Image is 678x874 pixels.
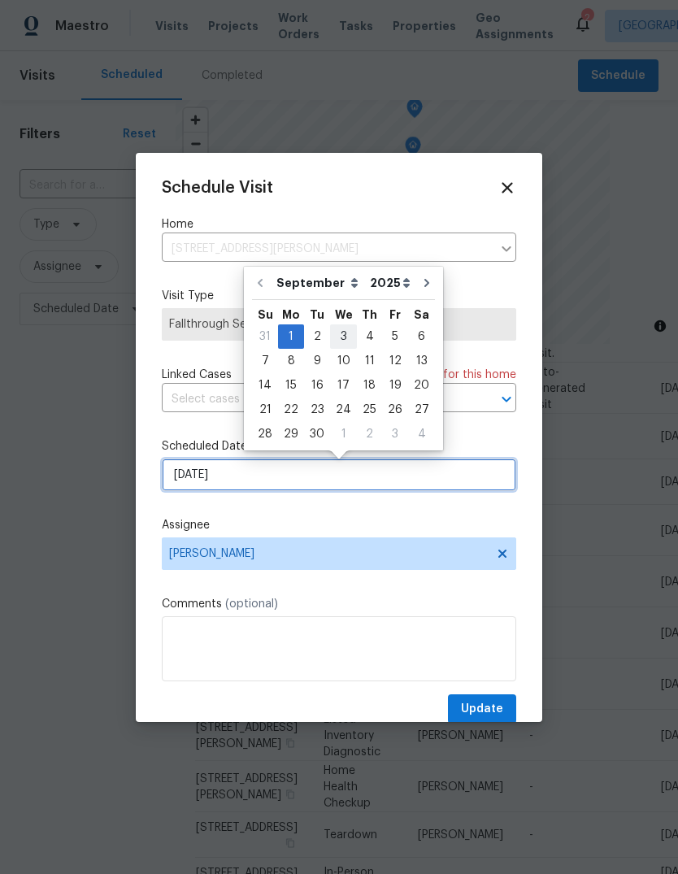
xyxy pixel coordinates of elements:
div: 10 [330,350,357,372]
label: Scheduled Date [162,438,516,454]
button: Update [448,694,516,724]
div: 31 [252,325,278,348]
div: Sun Sep 14 2025 [252,373,278,398]
div: Wed Oct 01 2025 [330,422,357,446]
div: Wed Sep 24 2025 [330,398,357,422]
div: Mon Sep 22 2025 [278,398,304,422]
span: [PERSON_NAME] [169,547,488,560]
div: 30 [304,423,330,446]
input: Select cases [162,387,471,412]
div: 2 [304,325,330,348]
span: Fallthrough Setup [169,316,509,333]
abbr: Sunday [258,309,273,320]
div: Fri Sep 12 2025 [382,349,408,373]
div: 7 [252,350,278,372]
div: Thu Sep 04 2025 [357,324,382,349]
div: 12 [382,350,408,372]
div: Tue Sep 16 2025 [304,373,330,398]
div: Tue Sep 09 2025 [304,349,330,373]
div: 27 [408,398,435,421]
div: 1 [278,325,304,348]
div: Sat Oct 04 2025 [408,422,435,446]
abbr: Thursday [362,309,377,320]
div: Fri Oct 03 2025 [382,422,408,446]
div: Wed Sep 10 2025 [330,349,357,373]
div: 29 [278,423,304,446]
div: Sun Sep 28 2025 [252,422,278,446]
span: (optional) [225,598,278,610]
div: 3 [382,423,408,446]
div: Thu Sep 18 2025 [357,373,382,398]
div: 6 [408,325,435,348]
label: Comments [162,596,516,612]
abbr: Friday [389,309,401,320]
abbr: Monday [282,309,300,320]
div: 4 [408,423,435,446]
div: Thu Sep 25 2025 [357,398,382,422]
span: Update [461,699,503,720]
div: 4 [357,325,382,348]
div: Sun Aug 31 2025 [252,324,278,349]
div: 11 [357,350,382,372]
div: 17 [330,374,357,397]
input: M/D/YYYY [162,459,516,491]
div: 1 [330,423,357,446]
div: 18 [357,374,382,397]
div: Mon Sep 29 2025 [278,422,304,446]
abbr: Wednesday [335,309,353,320]
div: 9 [304,350,330,372]
div: Sun Sep 21 2025 [252,398,278,422]
div: 2 [357,423,382,446]
label: Visit Type [162,288,516,304]
div: 26 [382,398,408,421]
label: Assignee [162,517,516,533]
div: Sat Sep 13 2025 [408,349,435,373]
div: 8 [278,350,304,372]
div: Thu Sep 11 2025 [357,349,382,373]
select: Year [366,271,415,295]
div: Tue Sep 30 2025 [304,422,330,446]
div: Wed Sep 17 2025 [330,373,357,398]
div: 23 [304,398,330,421]
button: Go to previous month [248,267,272,299]
div: Fri Sep 19 2025 [382,373,408,398]
span: Close [498,179,516,197]
div: Tue Sep 23 2025 [304,398,330,422]
select: Month [272,271,366,295]
div: 14 [252,374,278,397]
div: Thu Oct 02 2025 [357,422,382,446]
div: 15 [278,374,304,397]
div: Sat Sep 20 2025 [408,373,435,398]
input: Enter in an address [162,237,492,262]
label: Home [162,216,516,233]
div: 19 [382,374,408,397]
div: Sat Sep 06 2025 [408,324,435,349]
div: Wed Sep 03 2025 [330,324,357,349]
div: Tue Sep 02 2025 [304,324,330,349]
abbr: Saturday [414,309,429,320]
div: 21 [252,398,278,421]
div: Mon Sep 01 2025 [278,324,304,349]
div: Fri Sep 05 2025 [382,324,408,349]
div: 13 [408,350,435,372]
button: Open [495,388,518,411]
div: Sat Sep 27 2025 [408,398,435,422]
div: 25 [357,398,382,421]
div: Mon Sep 15 2025 [278,373,304,398]
div: 20 [408,374,435,397]
div: Mon Sep 08 2025 [278,349,304,373]
div: 3 [330,325,357,348]
div: Sun Sep 07 2025 [252,349,278,373]
div: 24 [330,398,357,421]
div: 5 [382,325,408,348]
span: Linked Cases [162,367,232,383]
button: Go to next month [415,267,439,299]
div: 16 [304,374,330,397]
abbr: Tuesday [310,309,324,320]
div: Fri Sep 26 2025 [382,398,408,422]
div: 28 [252,423,278,446]
span: Schedule Visit [162,180,273,196]
div: 22 [278,398,304,421]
